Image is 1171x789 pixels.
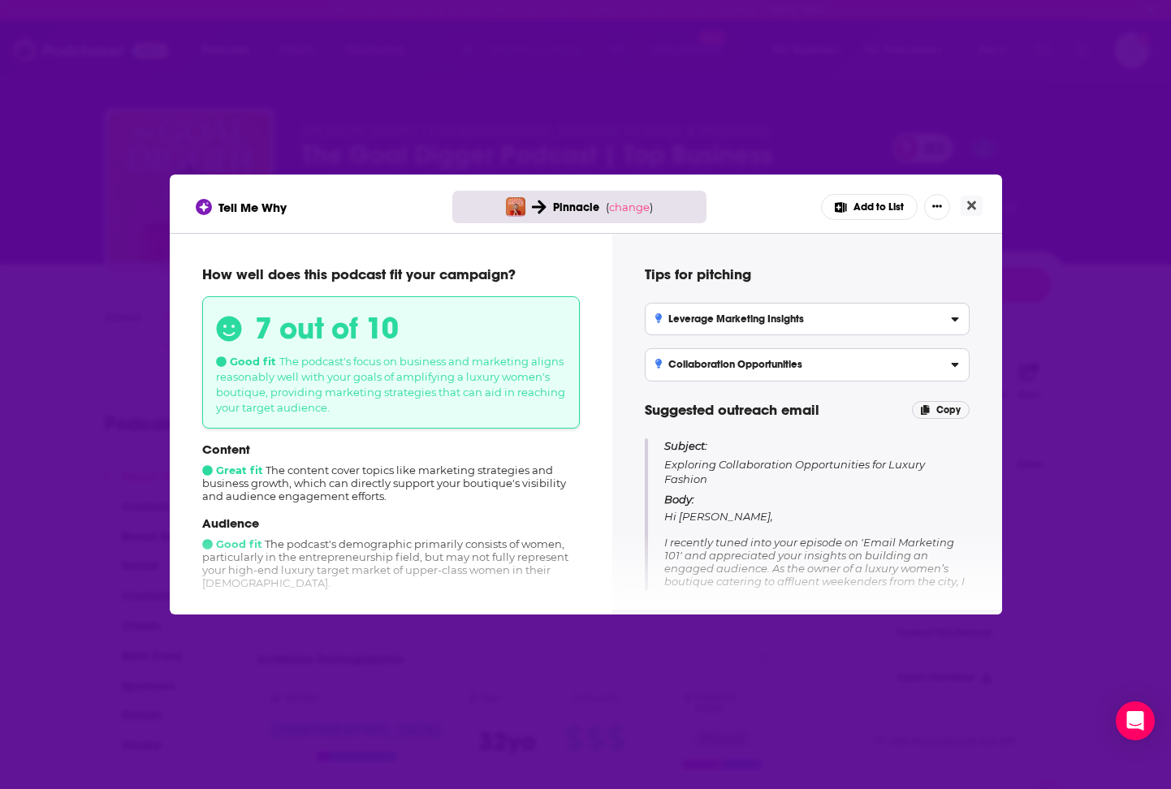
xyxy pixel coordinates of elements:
[645,265,970,283] h4: Tips for pitching
[664,438,707,453] span: Subject:
[202,442,580,502] div: The content cover topics like marketing strategies and business growth, which can directly suppor...
[553,200,599,214] span: Pinnacle
[202,515,580,589] div: The podcast's demographic primarily consists of women, particularly in the entrepreneurship field...
[198,201,210,213] img: tell me why sparkle
[655,313,805,325] h3: Leverage Marketing Insights
[609,200,650,213] span: change
[1116,701,1155,740] div: Open Intercom Messenger
[216,355,565,414] span: The podcast's focus on business and marketing aligns reasonably well with your goals of amplifyin...
[606,200,653,213] span: ( )
[664,438,969,486] p: Exploring Collaboration Opportunities for Luxury Fashion
[655,359,803,370] h3: Collaboration Opportunities
[202,463,263,476] span: Great fit
[202,537,262,550] span: Good fit
[664,493,694,506] span: Body:
[645,401,819,419] span: Suggested outreach email
[202,265,580,283] p: How well does this podcast fit your campaign?
[202,515,580,531] p: Audience
[961,196,983,216] button: Close
[218,200,287,215] span: Tell Me Why
[664,510,965,783] span: Hi [PERSON_NAME], I recently tuned into your episode on 'Email Marketing 101' and appreciated you...
[924,194,950,220] button: Show More Button
[821,194,918,220] button: Add to List
[506,197,525,217] img: The Goal Digger Podcast | Top Business and Marketing Podcast for Creatives, Entrepreneurs, and Wo...
[216,355,276,368] span: Good fit
[936,404,961,416] span: Copy
[202,442,580,457] p: Content
[255,310,399,347] h3: 7 out of 10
